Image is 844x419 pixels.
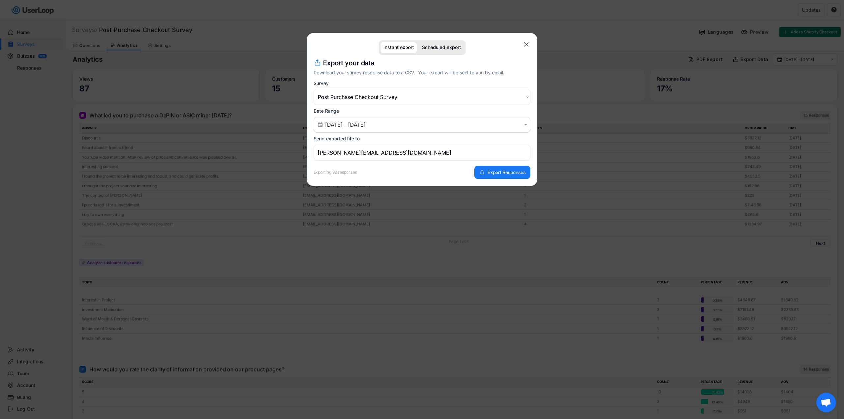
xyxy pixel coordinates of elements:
input: Air Date/Time Picker [325,121,521,128]
button:  [317,122,323,128]
button:  [523,122,528,128]
div: Scheduled export [422,45,461,50]
div: Download your survey response data to a CSV. Your export will be sent to you by email. [314,69,530,76]
div: Instant export [383,45,414,50]
div: Survey [314,80,329,86]
text:  [524,40,529,48]
span: Export Responses [487,170,526,175]
div: Date Range [314,108,339,114]
text:  [524,122,527,127]
button:  [522,40,530,48]
div: Exporting 92 responses [314,170,357,174]
div: Send exported file to [314,136,360,142]
text:  [318,122,323,128]
div: Open chat [816,393,836,412]
button: Export Responses [474,166,530,179]
h4: Export your data [323,58,374,68]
